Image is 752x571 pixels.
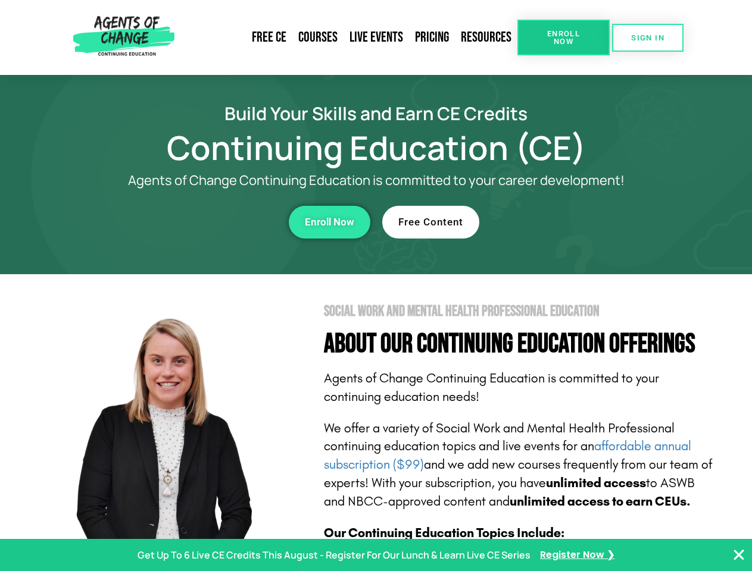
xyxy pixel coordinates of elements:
[344,24,409,51] a: Live Events
[631,34,664,42] span: SIGN IN
[85,173,668,188] p: Agents of Change Continuing Education is committed to your career development!
[305,217,354,227] span: Enroll Now
[398,217,463,227] span: Free Content
[510,494,691,509] b: unlimited access to earn CEUs.
[382,206,479,239] a: Free Content
[455,24,517,51] a: Resources
[246,24,292,51] a: Free CE
[517,20,610,55] a: Enroll Now
[324,525,564,541] b: Our Continuing Education Topics Include:
[540,547,614,564] a: Register Now ❯
[179,24,517,51] nav: Menu
[37,105,716,122] h2: Build Your Skills and Earn CE Credits
[324,331,716,357] h4: About Our Continuing Education Offerings
[37,134,716,161] h1: Continuing Education (CE)
[536,30,591,45] span: Enroll Now
[138,547,531,564] p: Get Up To 6 Live CE Credits This August - Register For Our Lunch & Learn Live CE Series
[732,548,746,562] button: Close Banner
[324,371,659,404] span: Agents of Change Continuing Education is committed to your continuing education needs!
[324,304,716,319] h2: Social Work and Mental Health Professional Education
[324,419,716,511] p: We offer a variety of Social Work and Mental Health Professional continuing education topics and ...
[546,475,646,491] b: unlimited access
[612,24,684,52] a: SIGN IN
[292,24,344,51] a: Courses
[409,24,455,51] a: Pricing
[289,206,370,239] a: Enroll Now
